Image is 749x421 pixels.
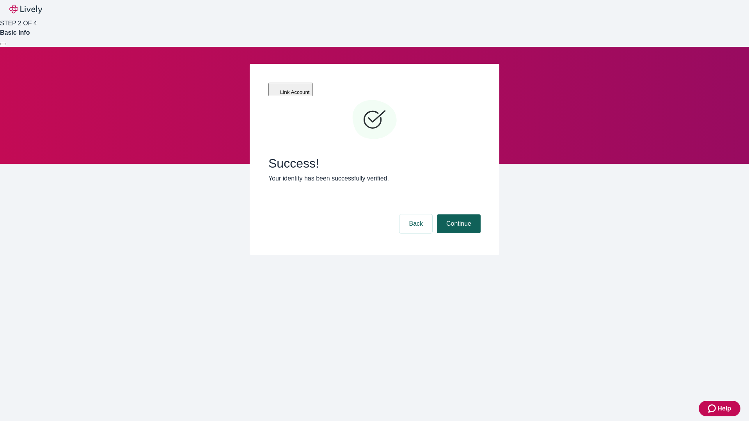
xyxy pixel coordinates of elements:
button: Zendesk support iconHelp [699,401,740,416]
svg: Checkmark icon [351,97,398,143]
img: Lively [9,5,42,14]
span: Help [717,404,731,413]
p: Your identity has been successfully verified. [268,174,481,183]
button: Link Account [268,83,313,96]
span: Success! [268,156,481,171]
svg: Zendesk support icon [708,404,717,413]
button: Back [399,214,432,233]
button: Continue [437,214,481,233]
